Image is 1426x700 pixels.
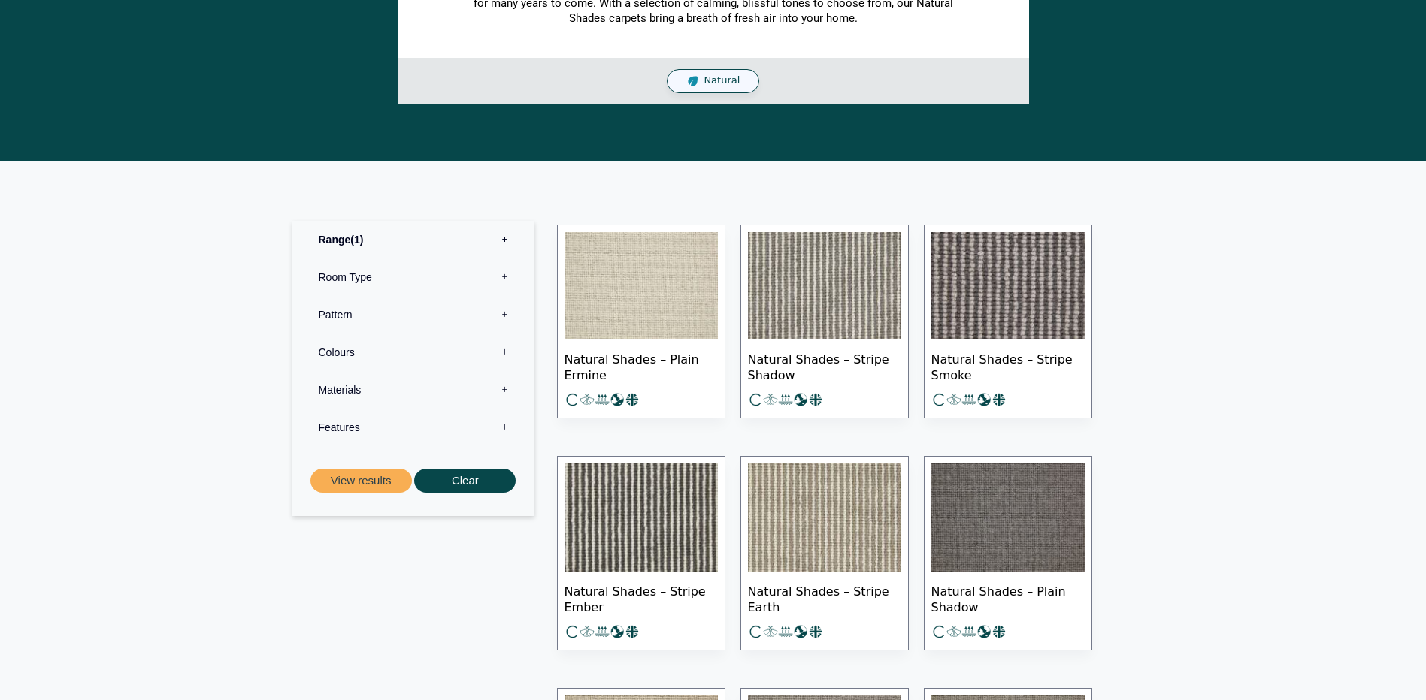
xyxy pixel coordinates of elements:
a: Natural Shades – Plain Ermine [557,225,725,419]
img: Cream & Grey Stripe [565,463,718,572]
span: Natural Shades – Stripe Smoke [931,339,1085,392]
span: Natural Shades – Stripe Shadow [748,339,901,392]
label: Pattern [304,296,523,333]
label: Colours [304,333,523,371]
a: Natural Shades – Stripe Ember [557,456,725,650]
span: Natural Shades – Stripe Ember [565,572,718,624]
img: Plain soft cream [565,232,718,340]
label: Features [304,409,523,446]
span: Natural [704,74,740,87]
img: dark and light grey stripe [931,232,1085,340]
a: Natural Shades – Stripe Shadow [740,225,909,419]
img: Soft beige & cream stripe [748,463,901,572]
img: Plain Shadow Dark Grey [931,463,1085,572]
a: Natural Shades – Stripe Earth [740,456,909,650]
label: Room Type [304,258,523,296]
span: Natural Shades – Stripe Earth [748,572,901,624]
img: mid grey & cream stripe [748,232,901,340]
button: Clear [414,469,516,493]
label: Range [304,221,523,258]
label: Materials [304,371,523,409]
span: Natural Shades – Plain Shadow [931,572,1085,624]
a: Natural Shades – Plain Shadow [924,456,1092,650]
span: 1 [350,234,363,246]
a: Natural Shades – Stripe Smoke [924,225,1092,419]
button: View results [310,469,412,493]
span: Natural Shades – Plain Ermine [565,339,718,392]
